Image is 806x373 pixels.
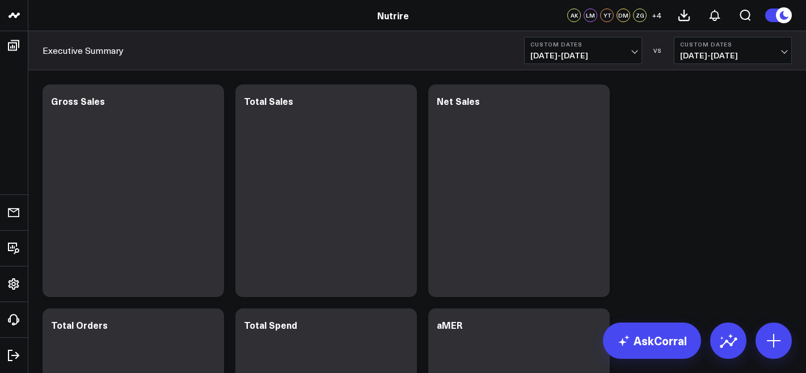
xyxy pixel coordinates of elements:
[617,9,630,22] div: DM
[377,9,409,22] a: Nutrire
[524,37,642,64] button: Custom Dates[DATE]-[DATE]
[633,9,647,22] div: ZG
[43,44,124,57] a: Executive Summary
[244,319,297,331] div: Total Spend
[51,319,108,331] div: Total Orders
[437,95,480,107] div: Net Sales
[600,9,614,22] div: YT
[680,41,786,48] b: Custom Dates
[530,41,636,48] b: Custom Dates
[244,95,293,107] div: Total Sales
[530,51,636,60] span: [DATE] - [DATE]
[652,11,661,19] span: + 4
[649,9,663,22] button: +4
[437,319,462,331] div: aMER
[680,51,786,60] span: [DATE] - [DATE]
[603,323,701,359] a: AskCorral
[648,47,668,54] div: VS
[674,37,792,64] button: Custom Dates[DATE]-[DATE]
[584,9,597,22] div: LM
[51,95,105,107] div: Gross Sales
[567,9,581,22] div: AK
